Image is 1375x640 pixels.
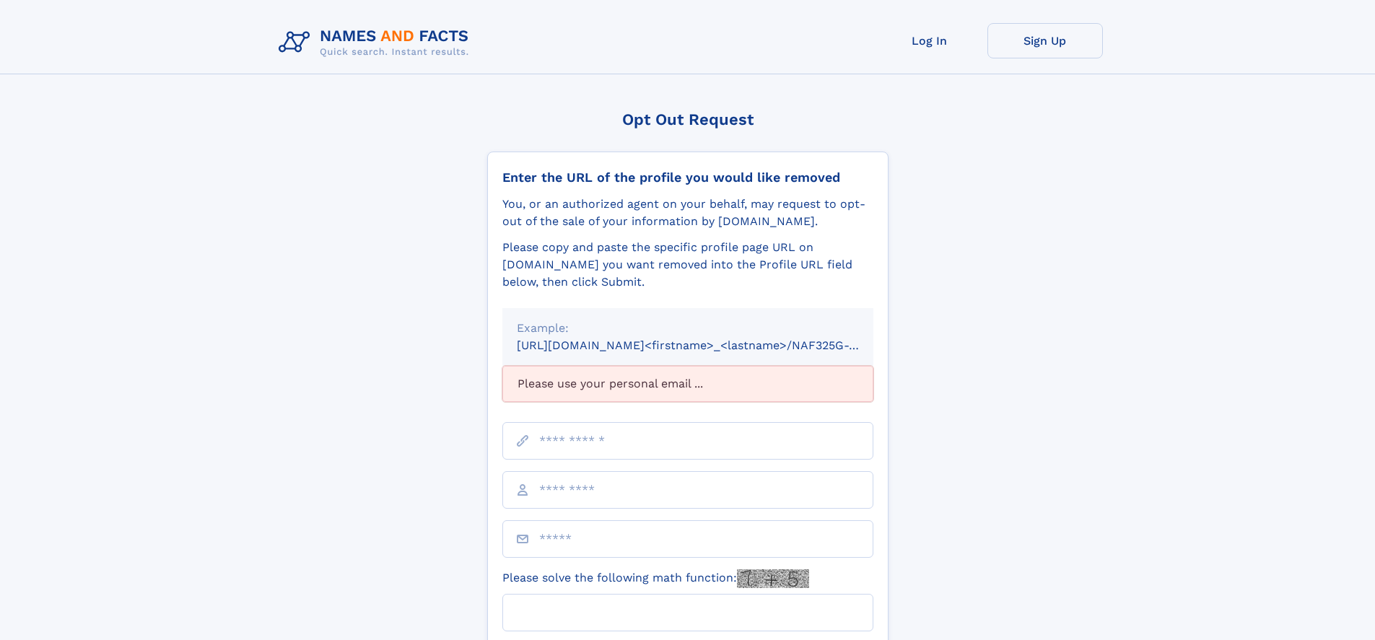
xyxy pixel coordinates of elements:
div: Please use your personal email ... [502,366,873,402]
div: Example: [517,320,859,337]
a: Log In [872,23,987,58]
div: Please copy and paste the specific profile page URL on [DOMAIN_NAME] you want removed into the Pr... [502,239,873,291]
img: Logo Names and Facts [273,23,481,62]
small: [URL][DOMAIN_NAME]<firstname>_<lastname>/NAF325G-xxxxxxxx [517,338,901,352]
a: Sign Up [987,23,1103,58]
label: Please solve the following math function: [502,569,809,588]
div: Enter the URL of the profile you would like removed [502,170,873,185]
div: You, or an authorized agent on your behalf, may request to opt-out of the sale of your informatio... [502,196,873,230]
div: Opt Out Request [487,110,889,128]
